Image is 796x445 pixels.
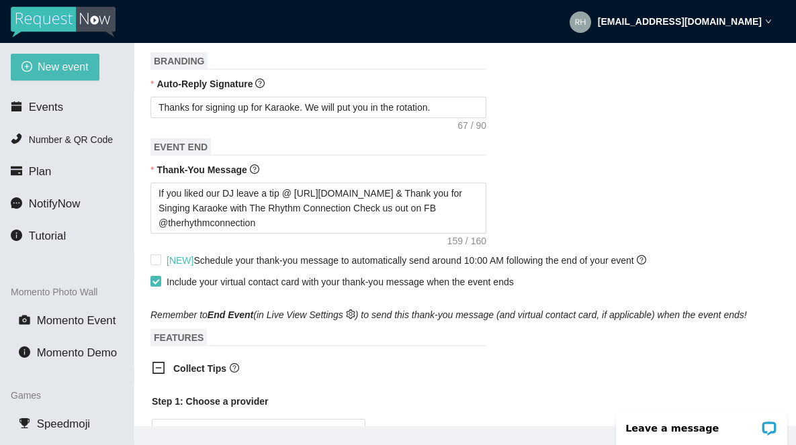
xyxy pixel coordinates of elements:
[250,164,259,174] span: question-circle
[607,403,796,445] iframe: LiveChat chat widget
[11,197,22,209] span: message
[150,329,207,346] span: FEATURES
[19,346,30,358] span: info-circle
[11,230,22,241] span: info-circle
[21,61,32,74] span: plus-circle
[167,255,646,266] span: Schedule your thank-you message to automatically send around 10:00 AM following the end of your e...
[150,52,208,70] span: BRANDING
[29,165,52,178] span: Plan
[29,101,63,113] span: Events
[11,133,22,144] span: phone
[255,79,265,88] span: question-circle
[765,18,772,25] span: down
[150,97,486,118] textarea: Thanks for signing up for Karaoke. We will put you in the rotation.
[598,16,762,27] strong: [EMAIL_ADDRESS][DOMAIN_NAME]
[230,363,239,373] span: question-circle
[29,134,113,145] span: Number & QR Code
[150,183,486,234] textarea: If you liked our DJ leave a tip @ [URL][DOMAIN_NAME] & Thank you for Singing Karaoke with The Rhy...
[152,361,165,375] span: minus-square
[152,396,268,407] b: Step 1: Choose a provider
[37,346,117,359] span: Momento Demo
[141,353,477,386] div: Collect Tipsquestion-circle
[157,79,253,89] b: Auto-Reply Signature
[160,419,357,440] span: Venmo
[38,58,89,75] span: New event
[11,101,22,112] span: calendar
[150,138,211,156] span: EVENT END
[173,363,226,374] b: Collect Tips
[157,164,247,175] b: Thank-You Message
[208,309,253,320] b: End Event
[19,314,30,326] span: camera
[11,165,22,177] span: credit-card
[167,255,193,266] span: [NEW]
[570,11,591,33] img: aaa7bb0bfbf9eacfe7a42b5dcf2cbb08
[37,314,116,327] span: Momento Event
[19,417,30,429] span: trophy
[167,277,514,287] span: Include your virtual contact card with your thank-you message when the event ends
[637,255,646,264] span: question-circle
[11,7,116,38] img: RequestNow
[150,309,747,320] i: Remember to (in Live View Settings ) to send this thank-you message (and virtual contact card, if...
[11,54,99,81] button: plus-circleNew event
[29,230,66,242] span: Tutorial
[29,197,80,210] span: NotifyNow
[346,309,355,319] span: setting
[37,417,90,430] span: Speedmoji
